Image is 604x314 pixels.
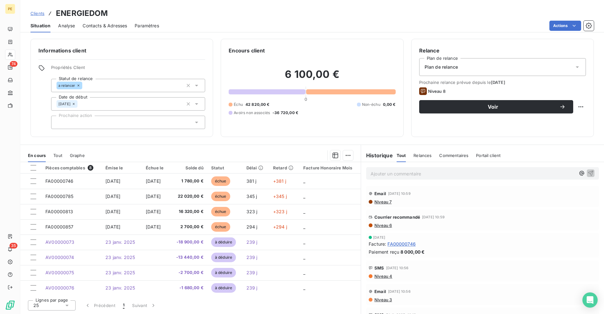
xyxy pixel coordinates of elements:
span: 323 j [246,209,258,214]
span: 239 j [246,255,258,260]
span: _ [303,209,305,214]
span: Graphe [70,153,85,158]
span: 239 j [246,285,258,290]
a: Clients [30,10,44,17]
span: +323 j [273,209,287,214]
span: Avoirs non associés [234,110,270,116]
span: FA00000785 [45,194,74,199]
span: -2 700,00 € [173,270,204,276]
span: -1 680,00 € [173,285,204,291]
span: Plan de relance [425,64,458,70]
span: Niveau 8 [428,89,446,94]
div: PE [5,4,15,14]
span: Niveau 3 [374,297,392,302]
span: [DATE] [146,224,161,229]
span: FA00000857 [45,224,74,229]
span: 0,00 € [383,102,396,107]
span: FA00000813 [45,209,73,214]
span: 35 [10,243,17,249]
span: 23 janv. 2025 [105,285,135,290]
div: Solde dû [173,165,204,170]
span: Niveau 6 [374,223,392,228]
div: Retard [273,165,296,170]
span: +345 j [273,194,287,199]
span: Email [374,289,386,294]
span: _ [303,224,305,229]
span: Email [374,191,386,196]
h6: Historique [361,152,393,159]
span: 74 [10,61,17,67]
span: Tout [53,153,62,158]
span: -13 440,00 € [173,254,204,261]
span: 22 020,00 € [173,193,204,200]
span: Situation [30,23,50,29]
span: échue [211,192,230,201]
span: Contacts & Adresses [83,23,127,29]
span: Niveau 7 [374,199,392,204]
span: [DATE] [146,178,161,184]
div: Statut [211,165,239,170]
span: Voir [427,104,559,109]
span: [DATE] [105,224,120,229]
div: Échue le [146,165,166,170]
button: Voir [419,100,573,113]
div: Open Intercom Messenger [582,292,598,308]
span: _ [303,285,305,290]
span: [DATE] [491,80,505,85]
span: à déduire [211,253,236,262]
span: -18 900,00 € [173,239,204,245]
div: Émise le [105,165,138,170]
span: échue [211,222,230,232]
span: SMS [374,265,384,270]
span: à déduire [211,237,236,247]
span: 8 [88,165,93,171]
span: AV00000075 [45,270,74,275]
span: 381 j [246,178,257,184]
span: 23 janv. 2025 [105,270,135,275]
span: [DATE] [105,209,120,214]
input: Ajouter une valeur [57,119,62,125]
span: AV00000073 [45,239,75,245]
div: Pièces comptables [45,165,98,171]
span: [DATE] 10:59 [388,192,411,195]
h2: 6 100,00 € [229,68,395,87]
span: 23 janv. 2025 [105,239,135,245]
span: Relances [413,153,432,158]
span: 25 [33,302,39,309]
span: [DATE] [146,194,161,199]
span: +294 j [273,224,287,229]
span: 239 j [246,270,258,275]
span: AV00000076 [45,285,75,290]
span: _ [303,255,305,260]
span: Prochaine relance prévue depuis le [419,80,586,85]
span: 1 780,00 € [173,178,204,184]
span: Tout [397,153,406,158]
span: [DATE] [146,209,161,214]
span: [DATE] [373,235,385,239]
span: Commentaires [439,153,468,158]
span: _ [303,270,305,275]
span: Portail client [476,153,500,158]
span: 8 000,00 € [400,249,425,255]
span: FA00000746 [387,241,416,247]
span: 16 320,00 € [173,208,204,215]
h6: Encours client [229,47,265,54]
span: Non-échu [362,102,380,107]
input: Ajouter une valeur [77,101,83,107]
span: +381 j [273,178,286,184]
span: Propriétés Client [51,65,205,74]
h6: Relance [419,47,586,54]
button: 1 [119,299,128,312]
span: [DATE] 10:59 [422,215,445,219]
span: 2 700,00 € [173,224,204,230]
span: Clients [30,11,44,16]
button: Précédent [81,299,119,312]
span: Paramètres [135,23,159,29]
div: Facture Honoraire Mois [303,165,357,170]
h6: Informations client [38,47,205,54]
input: Ajouter une valeur [82,83,87,88]
span: [DATE] [105,178,120,184]
span: 1 [123,302,124,309]
span: échue [211,176,230,186]
span: [DATE] 10:56 [388,290,411,293]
